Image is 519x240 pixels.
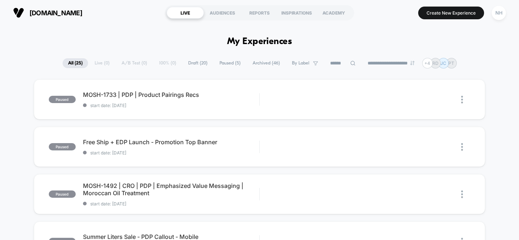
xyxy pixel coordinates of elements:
[167,7,204,19] div: LIVE
[418,7,484,19] button: Create New Experience
[247,58,285,68] span: Archived ( 46 )
[63,58,88,68] span: All ( 25 )
[241,7,278,19] div: REPORTS
[278,7,315,19] div: INSPIRATIONS
[461,96,463,103] img: close
[315,7,352,19] div: ACADEMY
[83,103,259,108] span: start date: [DATE]
[49,190,76,198] span: paused
[292,60,309,66] span: By Label
[461,190,463,198] img: close
[440,60,446,66] p: JC
[214,58,246,68] span: Paused ( 5 )
[227,36,292,47] h1: My Experiences
[49,143,76,150] span: paused
[183,58,213,68] span: Draft ( 20 )
[410,61,415,65] img: end
[204,7,241,19] div: AUDIENCES
[83,201,259,206] span: start date: [DATE]
[83,150,259,156] span: start date: [DATE]
[11,7,84,19] button: [DOMAIN_NAME]
[461,143,463,151] img: close
[49,96,76,103] span: paused
[29,9,82,17] span: [DOMAIN_NAME]
[422,58,433,68] div: + 4
[448,60,454,66] p: PT
[83,138,259,146] span: Free Ship + EDP Launch - Promotion Top Banner
[13,7,24,18] img: Visually logo
[83,182,259,197] span: MOSH-1492 | CRO | PDP | Emphasized Value Messaging | Moroccan Oil Treatment
[492,6,506,20] div: NH
[490,5,508,20] button: NH
[83,91,259,98] span: MOSH-1733 | PDP | Product Pairings Recs
[432,60,439,66] p: RD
